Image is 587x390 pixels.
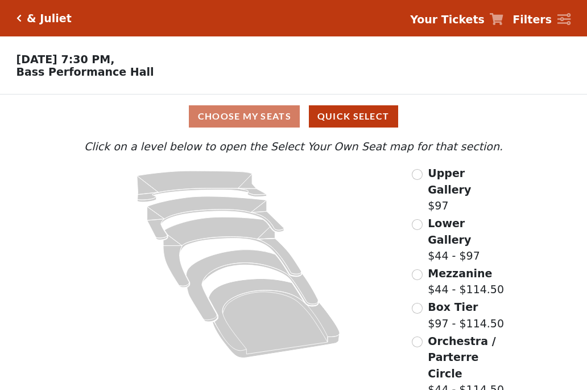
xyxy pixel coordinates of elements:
[428,265,504,298] label: $44 - $114.50
[428,167,471,196] span: Upper Gallery
[209,279,340,358] path: Orchestra / Parterre Circle - Seats Available: 22
[27,12,72,25] h5: & Juliet
[512,13,552,26] strong: Filters
[428,217,471,246] span: Lower Gallery
[137,171,267,202] path: Upper Gallery - Seats Available: 306
[309,105,398,128] button: Quick Select
[410,11,503,28] a: Your Tickets
[428,215,506,264] label: $44 - $97
[147,196,284,240] path: Lower Gallery - Seats Available: 84
[16,14,22,22] a: Click here to go back to filters
[428,165,506,214] label: $97
[428,335,495,380] span: Orchestra / Parterre Circle
[428,267,492,280] span: Mezzanine
[410,13,485,26] strong: Your Tickets
[428,301,478,313] span: Box Tier
[512,11,571,28] a: Filters
[81,138,506,155] p: Click on a level below to open the Select Your Own Seat map for that section.
[428,299,504,331] label: $97 - $114.50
